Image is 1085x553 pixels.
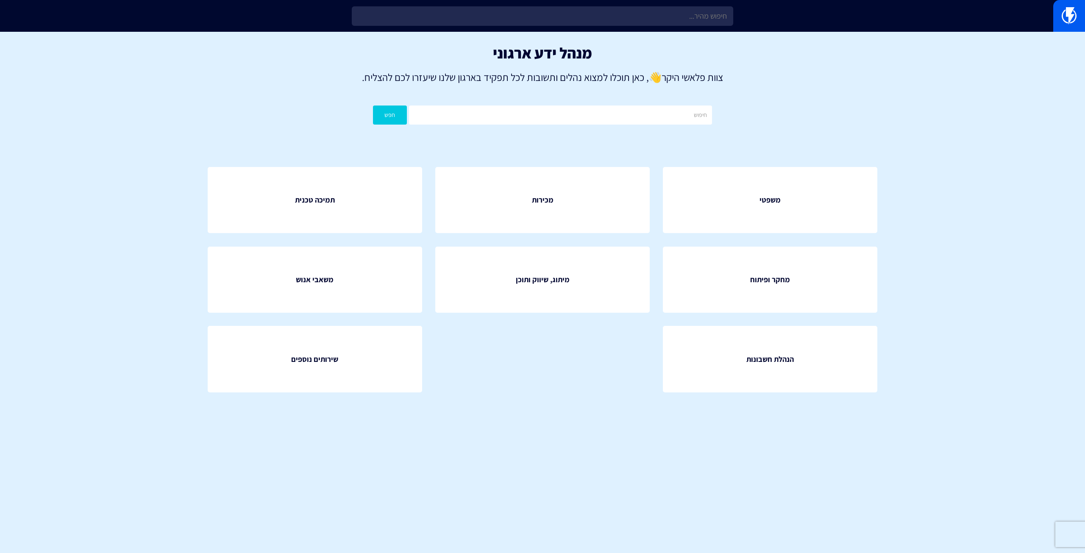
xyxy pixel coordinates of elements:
span: משאבי אנוש [296,274,334,285]
p: צוות פלאשי היקר , כאן תוכלו למצוא נהלים ותשובות לכל תפקיד בארגון שלנו שיעזרו לכם להצליח. [13,70,1072,84]
strong: 👋 [649,70,662,84]
a: הנהלת חשבונות [663,326,877,392]
a: מחקר ופיתוח [663,247,877,313]
h1: מנהל ידע ארגוני [13,44,1072,61]
a: משפטי [663,167,877,233]
span: שירותים נוספים [291,354,338,365]
a: מיתוג, שיווק ותוכן [435,247,650,313]
span: משפטי [759,195,781,206]
span: מיתוג, שיווק ותוכן [516,274,570,285]
span: הנהלת חשבונות [746,354,794,365]
span: מחקר ופיתוח [750,274,790,285]
span: מכירות [532,195,554,206]
input: חיפוש מהיר... [352,6,733,26]
input: חיפוש [409,106,712,125]
a: תמיכה טכנית [208,167,422,233]
a: שירותים נוספים [208,326,422,392]
a: מכירות [435,167,650,233]
button: חפש [373,106,407,125]
span: תמיכה טכנית [295,195,335,206]
a: משאבי אנוש [208,247,422,313]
